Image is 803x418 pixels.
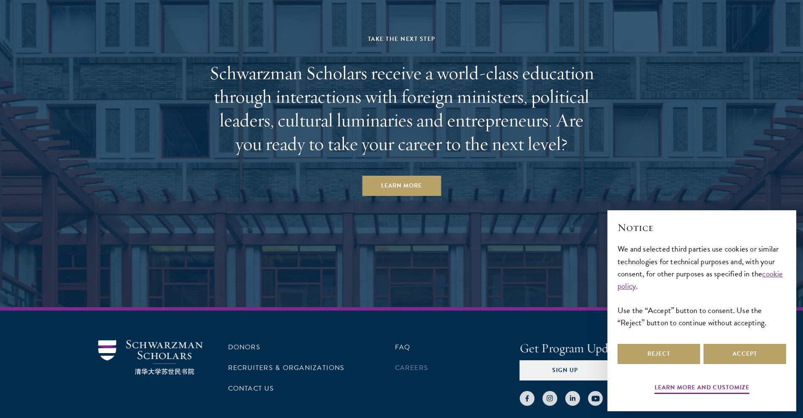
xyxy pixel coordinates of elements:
button: Reject [618,344,700,364]
div: We and selected third parties use cookies or similar technologies for technical purposes and, wit... [618,243,786,328]
div: Take the Next Step [206,34,598,44]
a: cookie policy [618,268,783,292]
a: Learn More [362,176,441,196]
h2: Notice [618,220,786,235]
a: Contact Us [228,383,274,394]
button: Learn more and customize [655,382,749,395]
h4: Get Program Updates [520,340,705,357]
a: Recruiters & Organizations [228,363,345,373]
button: Accept [704,344,786,364]
img: Schwarzman Scholars [98,340,203,375]
h2: Schwarzman Scholars receive a world-class education through interactions with foreign ministers, ... [206,61,598,155]
button: Sign Up [520,360,610,380]
a: FAQ [395,342,411,352]
a: Careers [395,363,429,373]
a: Donors [228,342,261,352]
